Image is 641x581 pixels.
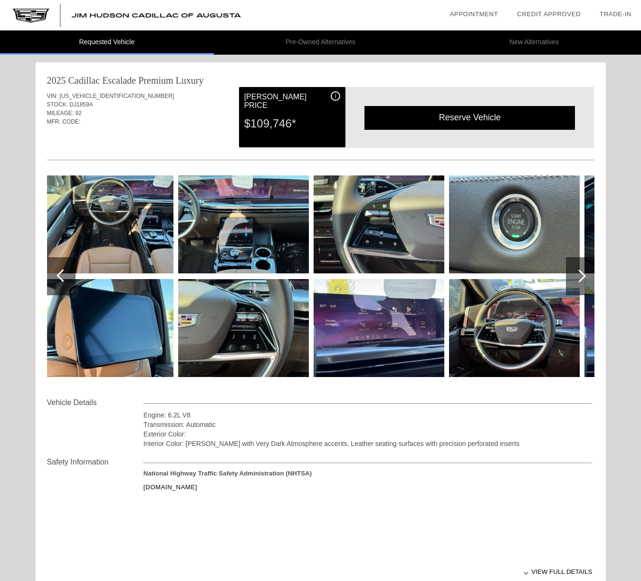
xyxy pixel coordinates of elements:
[69,101,93,108] span: DJ1859A
[144,470,312,477] strong: National Highway Traffic Safety Administration (NHTSA)
[138,74,203,87] div: Premium Luxury
[47,110,74,116] span: MILEAGE:
[144,410,593,420] div: Engine: 6.2L V8
[47,456,144,468] div: Safety Information
[47,74,136,87] div: 2025 Cadillac Escalade
[144,439,593,448] div: Interior Color: [PERSON_NAME] with Very Dark Atmosphere accents, Leather seating surfaces with pr...
[59,93,174,99] span: [US_VEHICLE_IDENTIFICATION_NUMBER]
[47,118,81,125] span: MFR. CODE:
[449,279,580,377] img: e3102337f665957de7036a716c3de83f.jpg
[47,93,58,99] span: VIN:
[450,10,498,18] a: Appointment
[517,10,581,18] a: Credit Approved
[178,279,309,377] img: 513519d64501504678a254a3ddc9a860.jpg
[314,279,444,377] img: 5eb718b88737f340e7108769f1dab84e.jpg
[449,175,580,273] img: 243ed260044b26bffe0dba705a49d73d.jpg
[600,10,631,18] a: Trade-In
[178,175,309,273] img: 9399dfbd98dabc7e85a52f2d788a10e6.jpg
[427,30,641,55] li: New Alternatives
[335,93,336,99] span: i
[47,397,144,408] div: Vehicle Details
[47,101,68,108] span: STOCK:
[144,429,593,439] div: Exterior Color:
[244,91,340,111] div: [PERSON_NAME] Price
[144,420,593,429] div: Transmission: Automatic
[43,279,173,377] img: 7f336ddf1a5a11ae7dd36ecab5c79921.jpg
[76,110,82,116] span: 92
[314,175,444,273] img: ed86bcd5c14df0f7ccc716454f92bda6.jpg
[214,30,428,55] li: Pre-Owned Alternatives
[47,132,594,147] div: Quoted on [DATE] 10:09:26 AM
[244,111,340,136] div: $109,746*
[364,106,575,129] div: Reserve Vehicle
[43,175,173,273] img: 52355eb2415c46138d5152fe76c9f561.jpg
[144,484,197,491] a: [DOMAIN_NAME]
